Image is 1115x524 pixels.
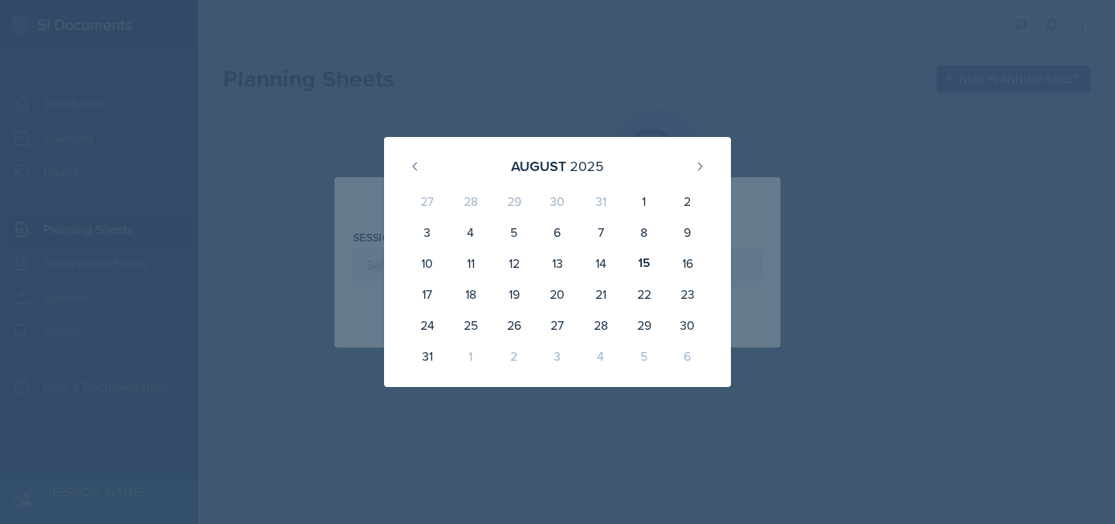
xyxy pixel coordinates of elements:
div: 4 [579,341,623,372]
div: 1 [623,186,666,217]
div: 1 [449,341,492,372]
div: 15 [623,248,666,279]
div: 30 [536,186,579,217]
div: August [511,156,566,176]
div: 21 [579,279,623,310]
div: 27 [406,186,449,217]
div: 11 [449,248,492,279]
div: 20 [536,279,579,310]
div: 10 [406,248,449,279]
div: 29 [492,186,536,217]
div: 27 [536,310,579,341]
div: 26 [492,310,536,341]
div: 24 [406,310,449,341]
div: 31 [579,186,623,217]
div: 6 [666,341,709,372]
div: 9 [666,217,709,248]
div: 16 [666,248,709,279]
div: 3 [536,341,579,372]
div: 7 [579,217,623,248]
div: 31 [406,341,449,372]
div: 5 [623,341,666,372]
div: 5 [492,217,536,248]
div: 19 [492,279,536,310]
div: 3 [406,217,449,248]
div: 2 [492,341,536,372]
div: 8 [623,217,666,248]
div: 4 [449,217,492,248]
div: 28 [579,310,623,341]
div: 23 [666,279,709,310]
div: 22 [623,279,666,310]
div: 14 [579,248,623,279]
div: 13 [536,248,579,279]
div: 12 [492,248,536,279]
div: 6 [536,217,579,248]
div: 29 [623,310,666,341]
div: 2025 [570,156,604,176]
div: 18 [449,279,492,310]
div: 2 [666,186,709,217]
div: 17 [406,279,449,310]
div: 30 [666,310,709,341]
div: 28 [449,186,492,217]
div: 25 [449,310,492,341]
